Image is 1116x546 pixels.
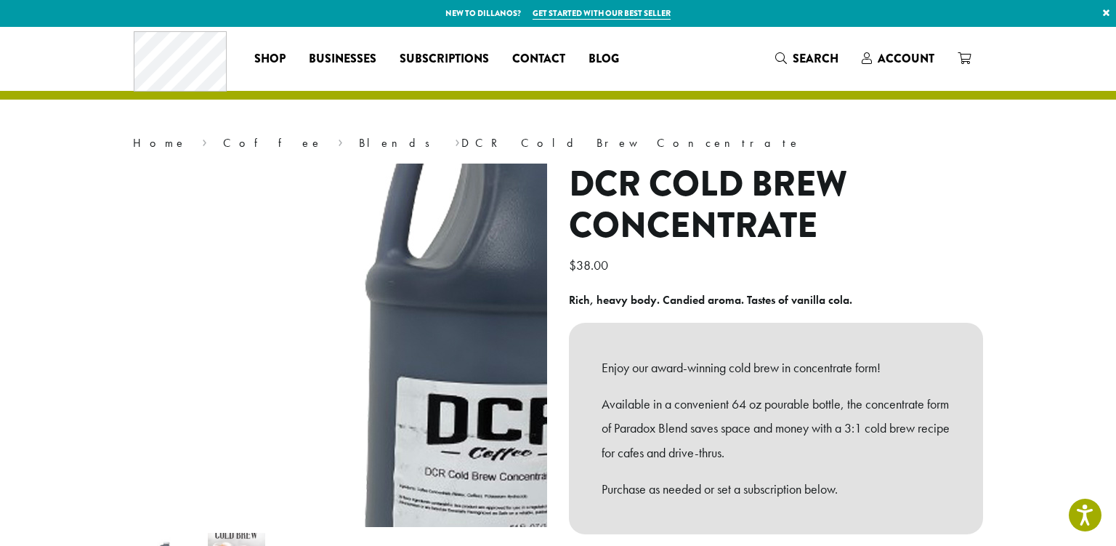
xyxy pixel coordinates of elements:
[569,292,852,308] b: Rich, heavy body. Candied aroma. Tastes of vanilla cola.
[764,47,850,71] a: Search
[202,129,207,152] span: ›
[569,257,576,273] span: $
[589,50,619,68] span: Blog
[533,7,671,20] a: Get started with our best seller
[254,50,286,68] span: Shop
[793,50,838,67] span: Search
[133,135,187,150] a: Home
[602,477,950,502] p: Purchase as needed or set a subscription below.
[309,50,376,68] span: Businesses
[602,392,950,465] p: Available in a convenient 64 oz pourable bottle, the concentrate form of Paradox Blend saves spac...
[400,50,489,68] span: Subscriptions
[569,257,612,273] bdi: 38.00
[455,129,460,152] span: ›
[359,135,440,150] a: Blends
[512,50,565,68] span: Contact
[602,356,950,380] p: Enjoy our award-winning cold brew in concentrate form!
[338,129,343,152] span: ›
[878,50,934,67] span: Account
[569,164,983,247] h1: DCR Cold Brew Concentrate
[223,135,323,150] a: Coffee
[243,47,297,71] a: Shop
[133,135,983,152] nav: Breadcrumb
